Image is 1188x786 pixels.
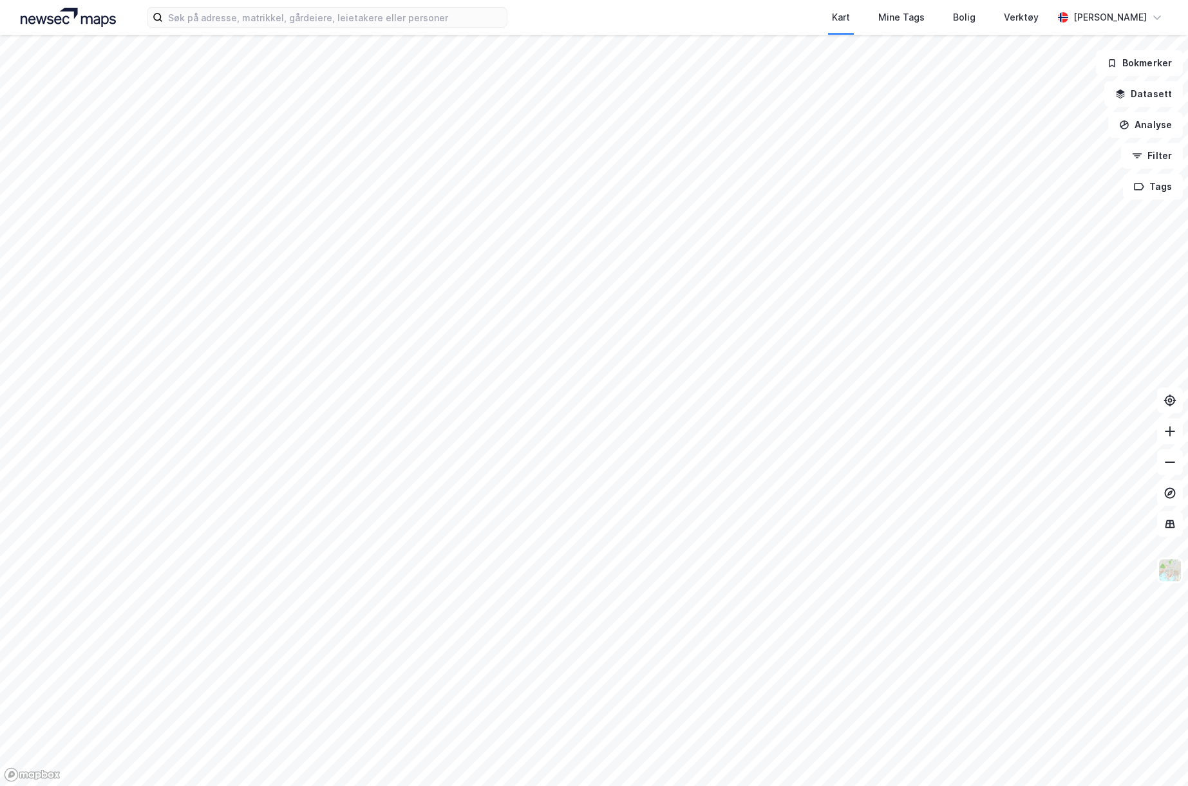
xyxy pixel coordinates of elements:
div: Bolig [953,10,976,25]
input: Søk på adresse, matrikkel, gårdeiere, leietakere eller personer [163,8,507,27]
div: Mine Tags [878,10,925,25]
div: Kart [832,10,850,25]
iframe: Chat Widget [1124,724,1188,786]
div: Verktøy [1004,10,1039,25]
img: logo.a4113a55bc3d86da70a041830d287a7e.svg [21,8,116,27]
div: [PERSON_NAME] [1073,10,1147,25]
